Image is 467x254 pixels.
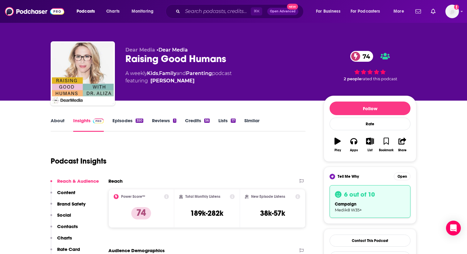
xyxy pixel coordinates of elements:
[50,212,71,223] button: Social
[50,235,72,246] button: Charts
[57,235,72,241] p: Charts
[125,70,232,85] div: A weekly podcast
[231,119,236,123] div: 17
[398,148,406,152] div: Share
[125,77,232,85] span: featuring
[446,221,461,235] div: Open Intercom Messenger
[351,7,380,16] span: For Podcasters
[361,77,397,81] span: rated this podcast
[72,6,103,16] button: open menu
[121,194,145,199] h2: Power Score™
[158,70,159,76] span: ,
[106,7,120,16] span: Charts
[260,209,285,218] h3: 38k-57k
[136,119,143,123] div: 350
[330,102,410,115] button: Follow
[112,118,143,132] a: Episodes350
[185,118,210,132] a: Credits56
[51,118,65,132] a: About
[57,223,78,229] p: Contacts
[152,118,176,132] a: Reviews1
[389,6,412,16] button: open menu
[158,47,188,53] a: Dear Media
[50,178,99,189] button: Reach & Audience
[393,7,404,16] span: More
[344,77,361,81] span: 2 people
[57,212,71,218] p: Social
[316,7,340,16] span: For Business
[335,207,362,212] span: Medik8 W35+
[57,178,99,184] p: Reach & Audience
[378,134,394,156] button: Bookmark
[350,148,358,152] div: Apps
[330,235,410,247] a: Contact This Podcast
[150,77,195,85] a: Dr. Aliza Pressman
[125,47,155,53] span: Dear Media
[132,7,154,16] span: Monitoring
[51,156,107,166] h1: Podcast Insights
[102,6,123,16] a: Charts
[251,7,262,15] span: ⌘ K
[218,118,236,132] a: Lists17
[147,70,158,76] a: Kids
[244,118,259,132] a: Similar
[379,148,393,152] div: Bookmark
[344,190,375,198] h3: 6 out of 10
[445,5,459,18] span: Logged in as KevinZ
[108,248,165,253] h2: Audience Demographics
[131,207,151,219] p: 74
[334,148,341,152] div: Play
[173,119,176,123] div: 1
[73,118,104,132] a: InsightsPodchaser Pro
[362,134,378,156] button: List
[50,223,78,235] button: Contacts
[368,148,372,152] div: List
[77,7,95,16] span: Podcasts
[270,10,296,13] span: Open Advanced
[445,5,459,18] img: User Profile
[335,202,356,207] span: campaign
[171,4,309,19] div: Search podcasts, credits, & more...
[324,47,416,85] div: 74 2 peoplerated this podcast
[185,194,220,199] h2: Total Monthly Listens
[267,8,298,15] button: Open AdvancedNew
[52,43,114,104] img: Raising Good Humans
[413,6,423,17] a: Show notifications dropdown
[346,134,362,156] button: Apps
[57,201,86,207] p: Brand Safety
[445,5,459,18] button: Show profile menu
[394,134,410,156] button: Share
[183,6,251,16] input: Search podcasts, credits, & more...
[356,51,373,62] span: 74
[50,201,86,212] button: Brand Safety
[454,5,459,10] svg: Add a profile image
[204,119,210,123] div: 56
[251,194,285,199] h2: New Episode Listens
[176,70,186,76] span: and
[50,189,75,201] button: Content
[5,6,64,17] img: Podchaser - Follow, Share and Rate Podcasts
[330,134,346,156] button: Play
[338,174,359,179] span: Tell Me Why
[127,6,162,16] button: open menu
[287,4,298,10] span: New
[157,47,188,53] span: •
[330,118,410,130] div: Rate
[159,70,176,76] a: Family
[428,6,438,17] a: Show notifications dropdown
[57,189,75,195] p: Content
[186,70,212,76] a: Parenting
[350,51,373,62] a: 74
[57,246,80,252] p: Rate Card
[394,173,410,180] button: Open
[330,175,334,178] img: tell me why sparkle
[347,6,389,16] button: open menu
[108,178,123,184] h2: Reach
[190,209,223,218] h3: 189k-282k
[93,119,104,123] img: Podchaser Pro
[312,6,348,16] button: open menu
